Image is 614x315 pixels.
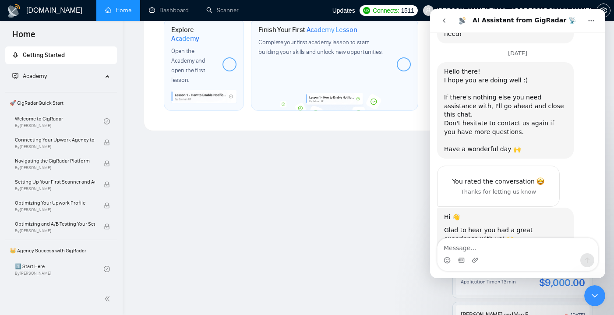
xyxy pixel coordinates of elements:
[425,7,431,14] span: user
[461,278,497,285] div: Application Time
[104,118,110,124] span: check-circle
[105,7,131,14] a: homeHome
[104,181,110,188] span: lock
[332,7,355,14] span: Updates
[14,248,21,255] button: Emoji picker
[6,94,116,112] span: 🚀 GigRadar Quick Start
[5,46,117,64] li: Getting Started
[15,198,95,207] span: Optimizing Your Upwork Profile
[15,177,95,186] span: Setting Up Your First Scanner and Auto-Bidder
[28,248,35,255] button: Gif picker
[15,207,95,212] span: By [PERSON_NAME]
[258,39,383,56] span: Complete your first academy lesson to start building your skills and unlock new opportunities.
[15,219,95,228] span: Optimizing and A/B Testing Your Scanner for Better Results
[171,34,199,43] span: Academy
[597,7,610,14] span: setting
[15,165,95,170] span: By [PERSON_NAME]
[23,51,65,59] span: Getting Started
[276,93,393,110] img: academy-bg.png
[42,248,49,255] button: Upload attachment
[401,6,414,15] span: 1511
[12,52,18,58] span: rocket
[373,6,399,15] span: Connects:
[7,230,168,244] textarea: Message…
[104,266,110,272] span: check-circle
[14,204,137,213] div: Hi 👋
[104,160,110,166] span: lock
[258,25,357,34] h1: Finish Your First
[307,25,357,34] span: Academy Lesson
[501,278,516,285] div: 13 min
[14,217,137,260] div: Glad to hear you had a great experience with us! 🙌 ​ Could you spare 20 seconds to leave a review...
[15,144,95,149] span: By [PERSON_NAME]
[15,112,104,131] a: Welcome to GigRadarBy[PERSON_NAME]
[23,72,47,80] span: Academy
[149,7,189,14] a: dashboardDashboard
[150,244,164,258] button: Send a message…
[104,294,113,303] span: double-left
[363,7,370,14] img: upwork-logo.png
[104,139,110,145] span: lock
[5,28,42,46] span: Home
[15,135,95,144] span: Connecting Your Upwork Agency to GigRadar
[15,186,95,191] span: By [PERSON_NAME]
[15,156,95,165] span: Navigating the GigRadar Platform
[584,285,605,306] iframe: Intercom live chat
[596,7,610,14] a: setting
[206,7,239,14] a: searchScanner
[104,223,110,230] span: lock
[171,25,215,42] h1: Explore
[15,228,95,234] span: By [PERSON_NAME]
[12,72,47,80] span: Academy
[430,9,605,278] iframe: Intercom live chat
[171,47,205,84] span: Open the Academy and open the first lesson.
[539,276,585,289] div: $9,000.00
[15,259,104,279] a: 1️⃣ Start HereBy[PERSON_NAME]
[596,4,610,18] button: setting
[6,242,116,259] span: 👑 Agency Success with GigRadar
[7,4,21,18] img: logo
[104,202,110,209] span: lock
[12,73,18,79] span: fund-projection-screen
